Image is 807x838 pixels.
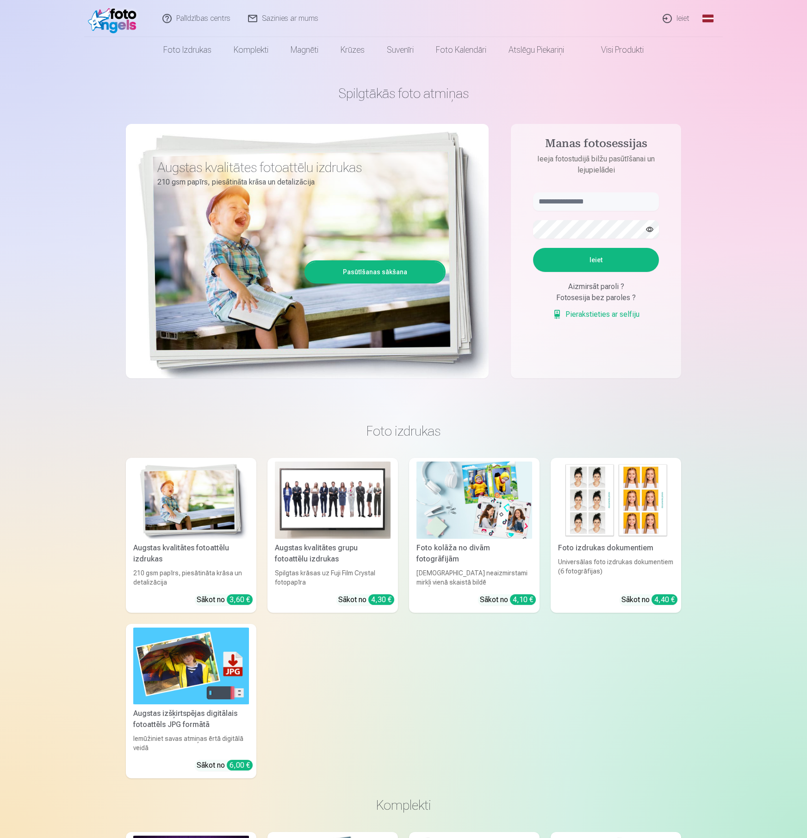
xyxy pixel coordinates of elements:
[533,281,659,292] div: Aizmirsāt paroli ?
[533,248,659,272] button: Ieiet
[275,462,391,539] img: Augstas kvalitātes grupu fotoattēlu izdrukas
[227,594,253,605] div: 3,60 €
[376,37,425,63] a: Suvenīri
[652,594,677,605] div: 4,40 €
[267,458,398,613] a: Augstas kvalitātes grupu fotoattēlu izdrukasAugstas kvalitātes grupu fotoattēlu izdrukasSpilgtas ...
[575,37,655,63] a: Visi produkti
[157,176,439,189] p: 210 gsm papīrs, piesātināta krāsa un detalizācija
[533,292,659,303] div: Fotosesija bez paroles ?
[271,542,394,565] div: Augstas kvalitātes grupu fotoattēlu izdrukas
[413,542,536,565] div: Foto kolāža no divām fotogrāfijām
[554,557,677,587] div: Universālas foto izdrukas dokumentiem (6 fotogrāfijas)
[279,37,329,63] a: Magnēti
[368,594,394,605] div: 4,30 €
[271,568,394,587] div: Spilgtas krāsas uz Fuji Film Crystal fotopapīra
[126,458,256,613] a: Augstas kvalitātes fotoattēlu izdrukasAugstas kvalitātes fotoattēlu izdrukas210 gsm papīrs, piesā...
[425,37,497,63] a: Foto kalendāri
[133,462,249,539] img: Augstas kvalitātes fotoattēlu izdrukas
[126,624,256,779] a: Augstas izšķirtspējas digitālais fotoattēls JPG formātāAugstas izšķirtspējas digitālais fotoattēl...
[197,760,253,771] div: Sākot no
[338,594,394,605] div: Sākot no
[88,4,141,33] img: /fa1
[126,85,681,102] h1: Spilgtākās foto atmiņas
[130,568,253,587] div: 210 gsm papīrs, piesātināta krāsa un detalizācija
[416,462,532,539] img: Foto kolāža no divām fotogrāfijām
[510,594,536,605] div: 4,10 €
[480,594,536,605] div: Sākot no
[157,159,439,176] h3: Augstas kvalitātes fotoattēlu izdrukas
[197,594,253,605] div: Sākot no
[130,542,253,565] div: Augstas kvalitātes fotoattēlu izdrukas
[524,154,668,176] p: Ieeja fotostudijā bilžu pasūtīšanai un lejupielādei
[130,734,253,752] div: Iemūžiniet savas atmiņas ērtā digitālā veidā
[621,594,677,605] div: Sākot no
[227,760,253,770] div: 6,00 €
[329,37,376,63] a: Krūzes
[133,628,249,705] img: Augstas izšķirtspējas digitālais fotoattēls JPG formātā
[306,262,444,282] a: Pasūtīšanas sākšana
[413,568,536,587] div: [DEMOGRAPHIC_DATA] neaizmirstami mirkļi vienā skaistā bildē
[524,137,668,154] h4: Manas fotosessijas
[554,542,677,554] div: Foto izdrukas dokumentiem
[497,37,575,63] a: Atslēgu piekariņi
[133,423,674,439] h3: Foto izdrukas
[223,37,279,63] a: Komplekti
[130,708,253,730] div: Augstas izšķirtspējas digitālais fotoattēls JPG formātā
[558,462,674,539] img: Foto izdrukas dokumentiem
[152,37,223,63] a: Foto izdrukas
[409,458,540,613] a: Foto kolāža no divām fotogrāfijāmFoto kolāža no divām fotogrāfijām[DEMOGRAPHIC_DATA] neaizmirstam...
[552,309,639,320] a: Pierakstieties ar selfiju
[551,458,681,613] a: Foto izdrukas dokumentiemFoto izdrukas dokumentiemUniversālas foto izdrukas dokumentiem (6 fotogr...
[133,797,674,813] h3: Komplekti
